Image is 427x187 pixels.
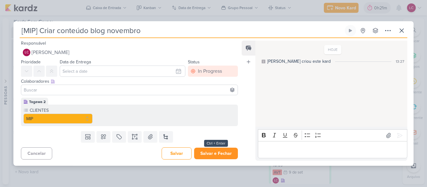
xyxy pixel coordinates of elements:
button: MIP [23,114,93,124]
input: Buscar [23,86,236,94]
button: In Progress [188,66,238,77]
div: Colaboradores [21,78,238,85]
span: [PERSON_NAME] [32,49,69,56]
button: Salvar [162,147,192,160]
div: In Progress [198,67,222,75]
button: Cancelar [21,147,52,160]
div: [PERSON_NAME] criou este kard [267,58,331,65]
input: Select a date [60,66,185,77]
input: Kard Sem Título [20,25,344,36]
div: 13:27 [396,59,404,64]
div: Laís Costa [23,49,30,56]
div: Editor editing area: main [258,141,407,158]
div: Tagawa 2 [29,99,46,105]
label: CLIENTES [29,107,93,114]
button: LC [PERSON_NAME] [21,47,238,58]
div: Ctrl + Enter [204,140,228,147]
label: Responsável [21,41,46,46]
div: Editor toolbar [258,129,407,141]
label: Status [188,59,200,65]
p: LC [25,51,29,54]
label: Data de Entrega [60,59,91,65]
button: Salvar e Fechar [194,148,238,159]
label: Prioridade [21,59,41,65]
div: Ligar relógio [348,28,353,33]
